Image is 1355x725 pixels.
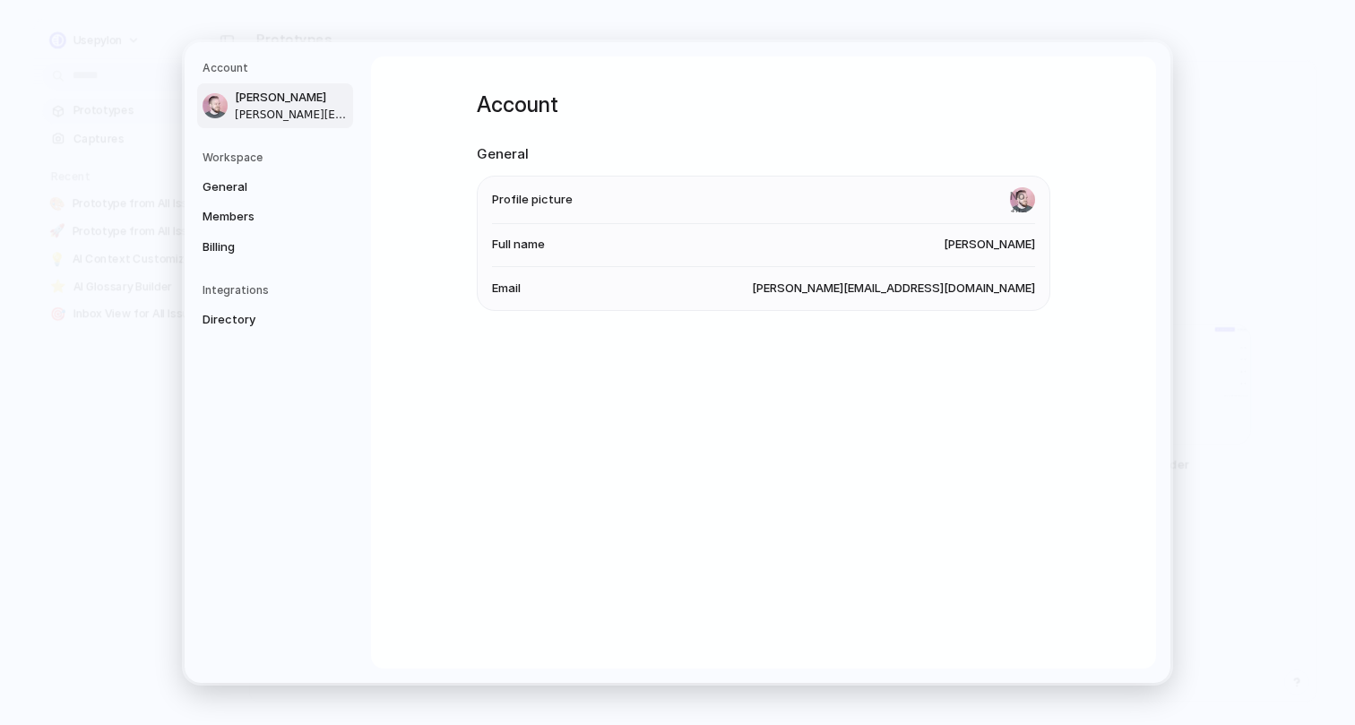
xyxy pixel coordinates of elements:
[235,89,350,107] span: [PERSON_NAME]
[197,83,353,128] a: [PERSON_NAME][PERSON_NAME][EMAIL_ADDRESS][DOMAIN_NAME]
[197,233,353,262] a: Billing
[752,280,1035,298] span: [PERSON_NAME][EMAIL_ADDRESS][DOMAIN_NAME]
[203,282,353,298] h5: Integrations
[203,238,317,256] span: Billing
[197,306,353,334] a: Directory
[197,173,353,202] a: General
[203,60,353,76] h5: Account
[203,178,317,196] span: General
[203,311,317,329] span: Directory
[197,203,353,231] a: Members
[492,280,521,298] span: Email
[203,150,353,166] h5: Workspace
[944,236,1035,254] span: [PERSON_NAME]
[477,144,1050,165] h2: General
[492,191,573,209] span: Profile picture
[235,107,350,123] span: [PERSON_NAME][EMAIL_ADDRESS][DOMAIN_NAME]
[477,89,1050,121] h1: Account
[203,208,317,226] span: Members
[492,236,545,254] span: Full name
